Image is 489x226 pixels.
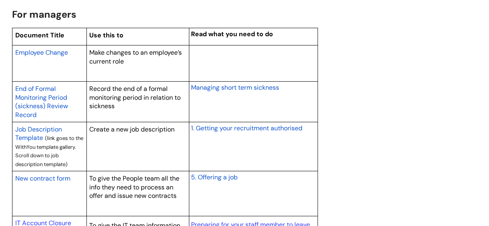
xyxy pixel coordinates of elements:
span: Managing short term sickness [191,83,279,92]
span: Employee Change [15,48,68,57]
span: (link goes to the WithYou template gallery. Scroll down to job description template) [15,135,83,168]
a: End of Formal Monitoring Period (sickness) Review Record [15,84,68,119]
span: New contract form [15,174,70,183]
a: Employee Change [15,47,68,57]
span: Document Title [15,31,64,39]
span: Read what you need to do [191,30,273,38]
span: Job Description Template [15,125,62,142]
span: 1. Getting your recruitment authorised [191,124,302,132]
a: Job Description Template [15,124,62,143]
span: Create a new job description [89,125,175,134]
a: 1. Getting your recruitment authorised [191,123,302,133]
span: End of Formal Monitoring Period (sickness) Review Record [15,84,68,119]
a: 5. Offering a job [191,172,238,182]
a: New contract form [15,173,70,183]
span: Record the end of a formal monitoring period in relation to sickness [89,84,181,110]
a: Managing short term sickness [191,82,279,92]
span: For managers [12,8,76,21]
span: Make changes to an employee’s current role [89,48,182,66]
span: 5. Offering a job [191,173,238,181]
span: To give the People team all the info they need to process an offer and issue new contracts [89,174,179,200]
span: Use this to [89,31,123,39]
